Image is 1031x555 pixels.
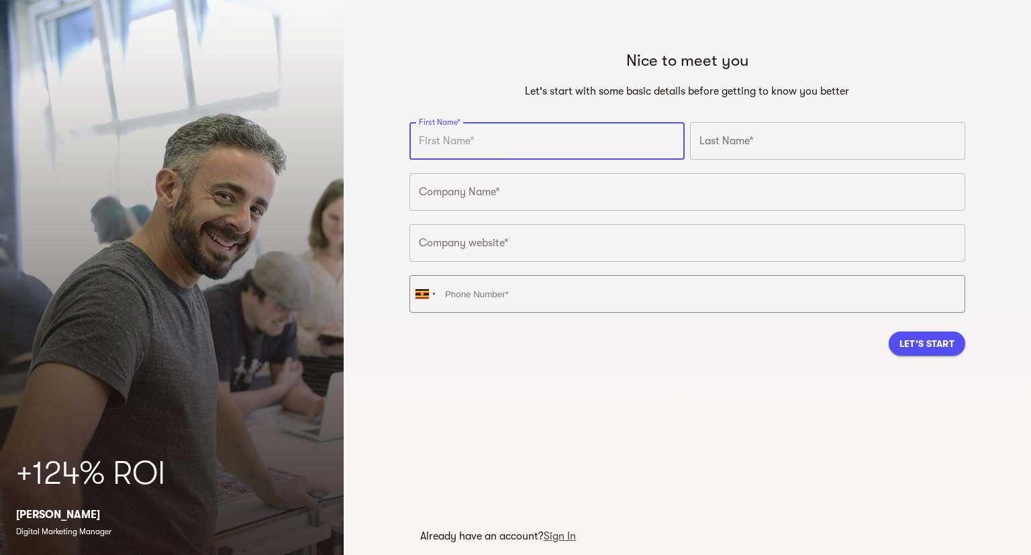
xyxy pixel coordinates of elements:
[409,224,965,262] input: e.g. https://www.your-website.com
[409,173,965,211] input: Company Name*
[415,50,960,71] h5: Nice to meet you
[889,332,965,356] button: Let's Start
[415,82,960,101] h6: Let's start with some basic details before getting to know you better
[690,122,965,160] input: Last Name*
[544,530,576,542] a: Sign In
[16,452,328,495] h2: +124% ROI
[409,275,965,313] input: Phone Number*
[420,528,576,544] p: Already have an account?
[409,122,685,160] input: First Name*
[899,336,954,352] span: Let's Start
[410,276,441,312] div: Uganda: +256
[16,527,111,536] span: Digital Marketing Manager
[16,507,328,523] p: [PERSON_NAME]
